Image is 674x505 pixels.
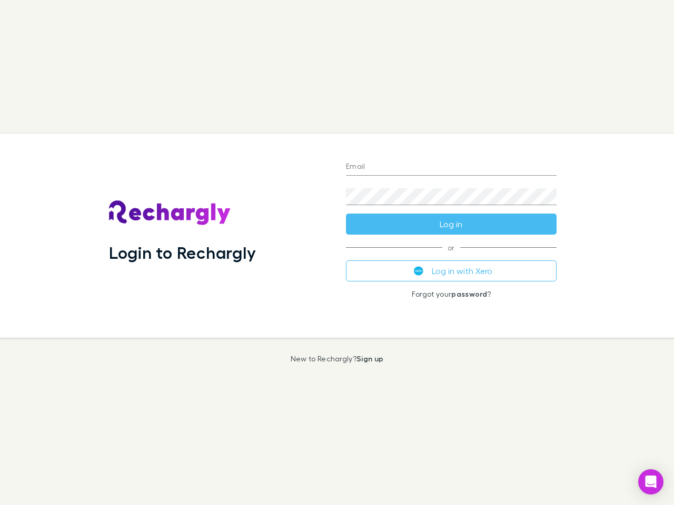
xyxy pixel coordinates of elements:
span: or [346,247,557,248]
a: Sign up [356,354,383,363]
button: Log in with Xero [346,260,557,281]
img: Rechargly's Logo [109,200,231,226]
button: Log in [346,214,557,235]
img: Xero's logo [414,266,423,276]
p: New to Rechargly? [291,355,384,363]
div: Open Intercom Messenger [638,469,663,494]
p: Forgot your ? [346,290,557,298]
a: password [451,289,487,298]
h1: Login to Rechargly [109,243,256,262]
